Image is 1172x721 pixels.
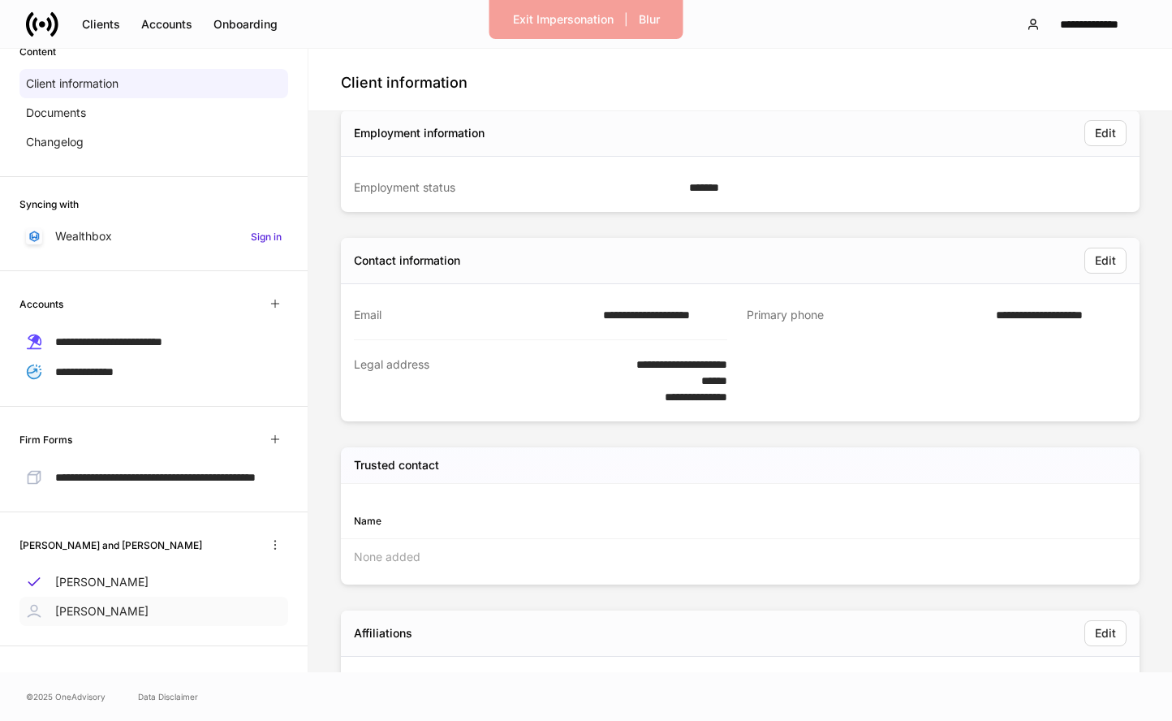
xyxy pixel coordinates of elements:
div: Exit Impersonation [513,11,614,28]
a: Changelog [19,127,288,157]
h6: Firm Forms [19,432,72,447]
button: Clients [71,11,131,37]
span: © 2025 OneAdvisory [26,690,106,703]
div: Blur [639,11,660,28]
div: Edit [1095,253,1116,269]
h6: Sign in [251,229,282,244]
a: Client information [19,69,288,98]
h5: Trusted contact [354,457,439,473]
h6: Syncing with [19,196,79,212]
div: Employment information [354,125,485,141]
div: Clients [82,16,120,32]
h4: Client information [341,73,468,93]
h6: Accounts [19,296,63,312]
a: WealthboxSign in [19,222,288,251]
div: Primary phone [747,307,986,324]
p: Client information [26,76,118,92]
div: Edit [1095,125,1116,141]
h6: Content [19,44,56,59]
button: Onboarding [203,11,288,37]
button: Blur [628,6,670,32]
button: Exit Impersonation [502,6,624,32]
a: Documents [19,98,288,127]
div: Name [354,513,740,529]
a: [PERSON_NAME] [19,597,288,626]
p: Changelog [26,134,84,150]
div: Legal address [354,356,593,405]
div: None added [341,539,1140,575]
div: Employment status [354,179,679,196]
p: Wealthbox [55,228,112,244]
button: Edit [1084,620,1127,646]
p: [PERSON_NAME] [55,574,149,590]
button: Edit [1084,120,1127,146]
div: Affiliations [354,625,412,641]
div: Contact information [354,253,460,269]
a: [PERSON_NAME] [19,568,288,597]
div: Email [354,307,593,323]
button: Edit [1084,248,1127,274]
button: Accounts [131,11,203,37]
a: Data Disclaimer [138,690,198,703]
div: Accounts [141,16,192,32]
p: [PERSON_NAME] [55,603,149,620]
p: Documents [26,105,86,121]
div: Edit [1095,625,1116,641]
div: Onboarding [213,16,278,32]
h6: [PERSON_NAME] and [PERSON_NAME] [19,538,202,553]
